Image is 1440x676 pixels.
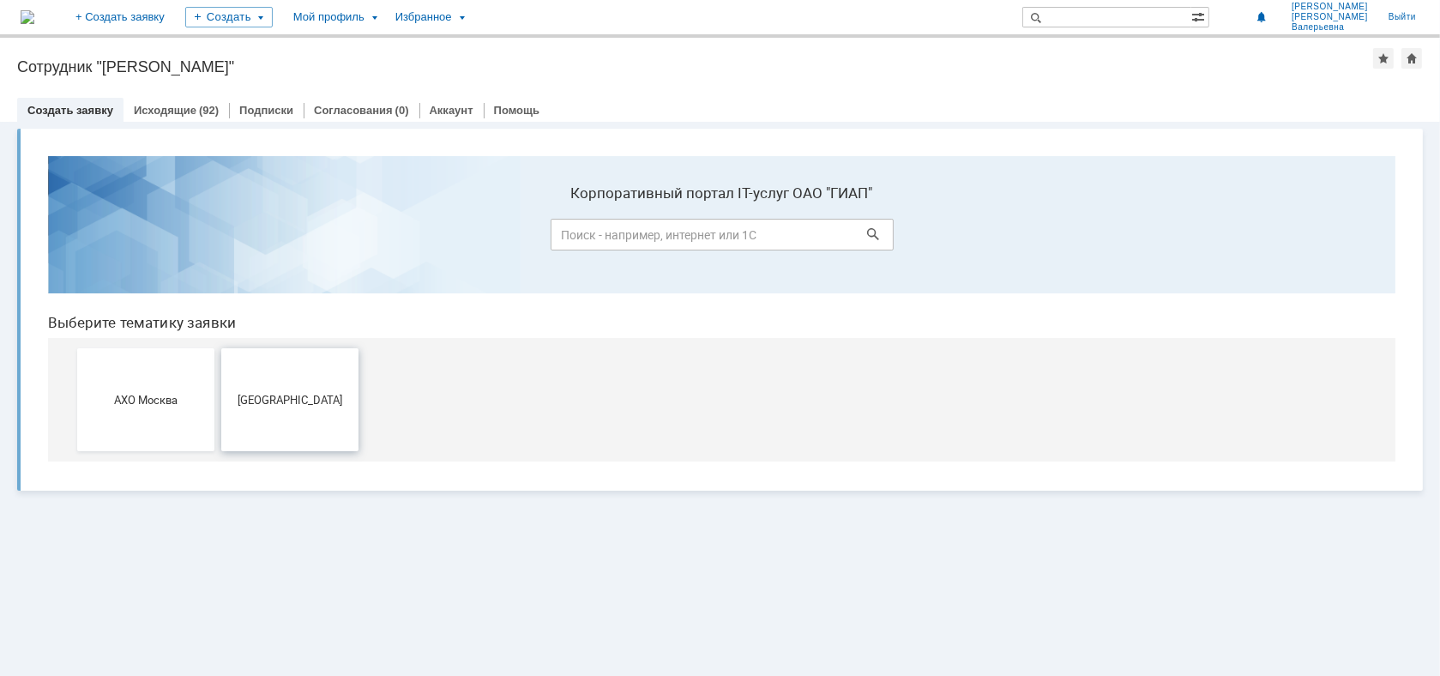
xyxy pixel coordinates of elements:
[1401,48,1422,69] div: Сделать домашней страницей
[48,250,175,263] span: АХО Москва
[1292,22,1368,33] span: Валерьевна
[43,206,180,309] button: АХО Москва
[187,206,324,309] button: [GEOGRAPHIC_DATA]
[395,104,409,117] div: (0)
[134,104,196,117] a: Исходящие
[14,172,1361,189] header: Выберите тематику заявки
[21,10,34,24] a: Перейти на домашнюю страницу
[27,104,113,117] a: Создать заявку
[516,42,859,59] label: Корпоративный портал IT-услуг ОАО "ГИАП"
[314,104,393,117] a: Согласования
[239,104,293,117] a: Подписки
[1373,48,1394,69] div: Добавить в избранное
[1191,8,1208,24] span: Расширенный поиск
[17,58,1373,75] div: Сотрудник "[PERSON_NAME]"
[516,76,859,108] input: Поиск - например, интернет или 1С
[430,104,473,117] a: Аккаунт
[21,10,34,24] img: logo
[494,104,539,117] a: Помощь
[1292,2,1368,12] span: [PERSON_NAME]
[185,7,273,27] div: Создать
[199,104,219,117] div: (92)
[1292,12,1368,22] span: [PERSON_NAME]
[192,250,319,263] span: [GEOGRAPHIC_DATA]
